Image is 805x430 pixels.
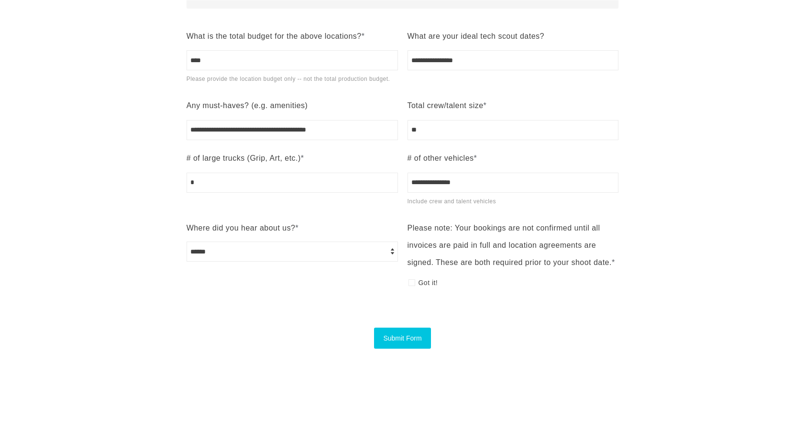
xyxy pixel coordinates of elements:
span: What is the total budget for the above locations? [187,32,362,40]
span: Total crew/talent size [408,101,484,110]
span: What are your ideal tech scout dates? [408,32,544,40]
input: # of other vehicles*Include crew and talent vehicles [408,173,619,193]
input: Got it! [408,279,415,286]
input: What are your ideal tech scout dates? [408,50,619,70]
input: What is the total budget for the above locations?*Please provide the location budget only -- not ... [187,50,398,70]
input: Total crew/talent size* [408,120,619,140]
span: Please note: Your bookings are not confirmed until all invoices are paid in full and location agr... [408,224,612,266]
button: Submit Form [374,328,430,349]
span: Where did you hear about us? [187,224,296,232]
span: Any must-haves? (e.g. amenities) [187,101,308,110]
span: # of large trucks (Grip, Art, etc.) [187,154,301,162]
select: Where did you hear about us?* [187,242,398,262]
span: Got it! [419,276,438,289]
input: # of large trucks (Grip, Art, etc.)* [187,173,398,193]
span: # of other vehicles [408,154,474,162]
span: Please provide the location budget only -- not the total production budget. [187,76,390,82]
input: Any must-haves? (e.g. amenities) [187,120,398,140]
span: Include crew and talent vehicles [408,198,496,205]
